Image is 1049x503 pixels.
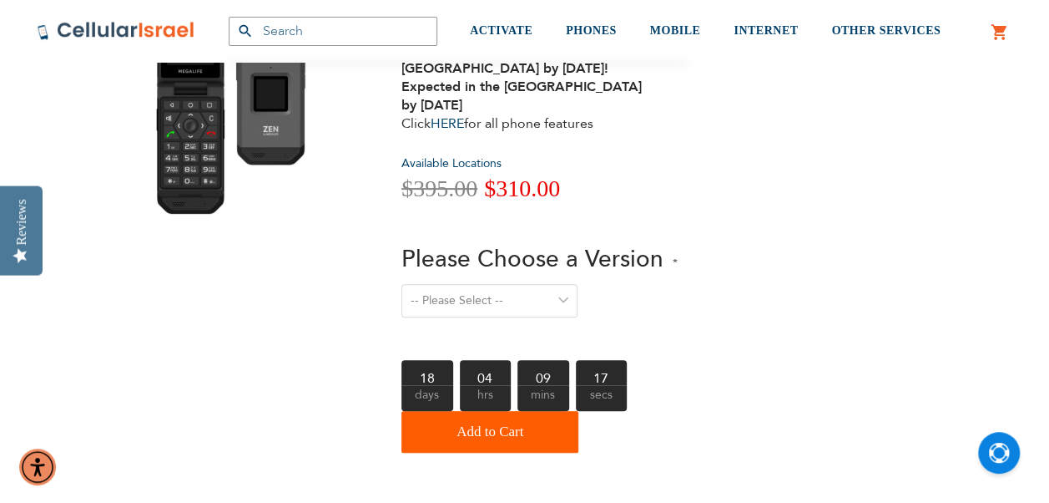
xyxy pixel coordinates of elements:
input: Search [229,17,437,46]
span: hrs [460,385,512,411]
span: secs [576,385,628,411]
b: 04 [460,360,512,385]
div: Reviews [14,199,29,245]
span: INTERNET [734,24,798,37]
span: days [401,385,453,411]
img: Cellular Israel Logo [37,21,195,41]
b: 09 [517,360,569,385]
b: 18 [401,360,453,385]
span: Please Choose a Version [401,243,663,275]
div: Accessibility Menu [19,449,56,485]
strong: Expected in [GEOGRAPHIC_DATA] by [DATE], Limited stock available in [GEOGRAPHIC_DATA] by [DATE]! ... [401,23,642,114]
button: Add to Cart [401,411,578,453]
span: PHONES [566,24,617,37]
b: 17 [576,360,628,385]
div: Click for all phone features [401,23,660,133]
span: OTHER SERVICES [831,24,941,37]
a: HERE [431,114,464,133]
a: Available Locations [401,155,502,171]
span: MOBILE [650,24,701,37]
span: $395.00 [401,175,477,201]
span: ACTIVATE [470,24,532,37]
span: $310.00 [484,175,560,201]
span: Add to Cart [456,415,523,449]
span: mins [517,385,569,411]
